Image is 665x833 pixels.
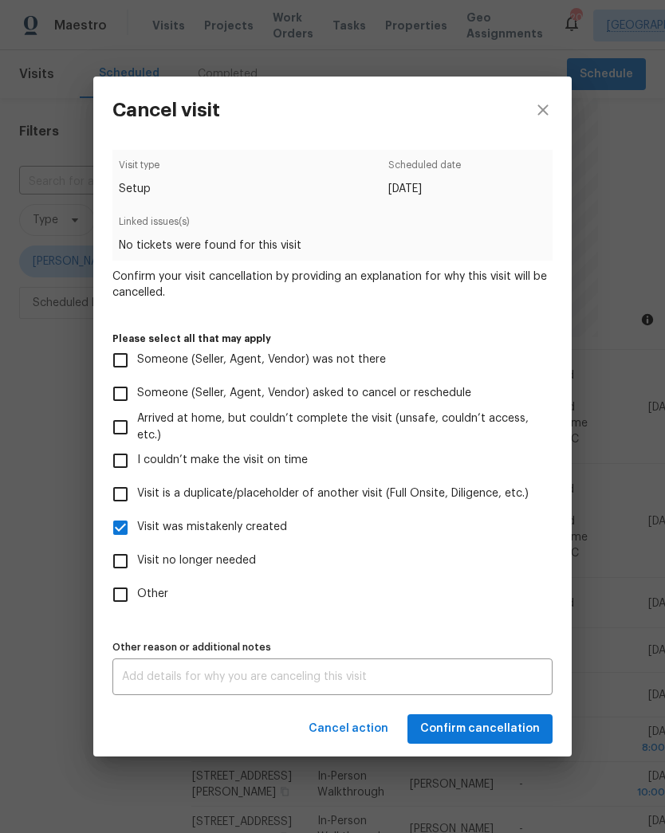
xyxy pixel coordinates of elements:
label: Other reason or additional notes [112,642,553,652]
span: Visit was mistakenly created [137,519,287,536]
span: Cancel action [309,719,388,739]
span: Someone (Seller, Agent, Vendor) asked to cancel or reschedule [137,385,471,402]
button: Cancel action [302,714,395,744]
span: Visit is a duplicate/placeholder of another visit (Full Onsite, Diligence, etc.) [137,485,529,502]
span: Setup [119,181,159,197]
span: Scheduled date [388,157,461,181]
span: Confirm your visit cancellation by providing an explanation for why this visit will be cancelled. [112,269,553,301]
h3: Cancel visit [112,99,220,121]
span: Someone (Seller, Agent, Vendor) was not there [137,352,386,368]
span: Other [137,586,168,603]
span: No tickets were found for this visit [119,238,545,253]
button: Confirm cancellation [407,714,553,744]
span: Linked issues(s) [119,214,545,238]
span: [DATE] [388,181,461,197]
span: Arrived at home, but couldn’t complete the visit (unsafe, couldn’t access, etc.) [137,411,540,444]
span: I couldn’t make the visit on time [137,452,308,469]
span: Visit type [119,157,159,181]
span: Visit no longer needed [137,552,256,569]
span: Confirm cancellation [420,719,540,739]
button: close [514,77,572,143]
label: Please select all that may apply [112,334,553,344]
